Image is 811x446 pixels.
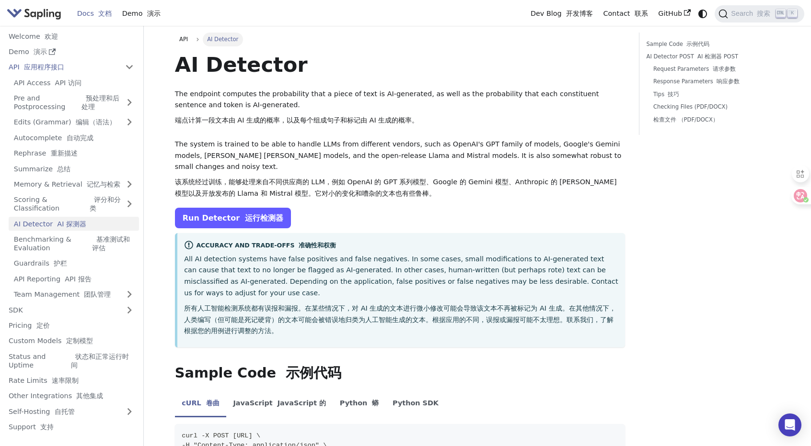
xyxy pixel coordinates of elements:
a: Tips 技巧 [653,90,773,99]
li: JavaScript [226,390,333,417]
button: Expand sidebar category 'SDK' [120,303,139,317]
font: 该系统经过训练，能够处理来自不同供应商的 LLM，例如 OpenAI 的 GPT 系列模型、Google 的 Gemini 模型、Anthropic 的 [PERSON_NAME] 模型以及开放... [175,178,617,197]
a: Contact 联系 [598,6,653,21]
a: Rephrase 重新描述 [9,146,139,160]
font: 应用程序接口 [24,63,64,71]
a: Summarize 总结 [9,162,139,176]
a: API [175,33,193,46]
a: Benchmarking & Evaluation 基准测试和评估 [9,233,139,255]
a: Docs 文档 [72,6,117,21]
font: 重新描述 [51,149,78,157]
font: 其他集成 [76,392,103,400]
span: curl -X POST [URL] \ [182,432,260,439]
font: 评分和分类 [90,196,121,212]
a: Status and Uptime 状态和正常运行时间 [3,349,139,372]
a: Demo 演示 [3,45,139,59]
font: 响应参数 [717,78,740,85]
button: Collapse sidebar category 'API' [120,60,139,74]
span: AI Detector [203,33,243,46]
a: Custom Models 定制模型 [3,334,139,348]
a: Checking Files (PDF/DOCX)检查文件 （PDF/DOCX） [653,102,773,128]
a: Response Parameters 响应参数 [653,77,773,86]
a: API Reporting API 报告 [9,272,139,286]
p: The system is trained to be able to handle LLMs from different vendors, such as OpenAI's GPT fami... [175,139,626,203]
font: 所有人工智能检测系统都有误报和漏报。在某些情况下，对 AI 生成的文本进行微小修改可能会导致该文本不再被标记为 AI 生成。在其他情况下，人类编写（但可能是死记硬背）的文本可能会被错误地归类为人... [184,304,615,335]
font: 欢迎 [45,33,58,40]
a: Pre and Postprocessing 预处理和后处理 [9,91,139,114]
a: Team Management 团队管理 [9,288,139,301]
a: Rate Limits 速率限制 [3,374,139,388]
font: 状态和正常运行时间 [71,353,129,369]
a: Sapling.ai [7,7,65,21]
font: 预处理和后处理 [81,94,119,111]
font: 编辑（语法） [76,118,116,126]
font: JavaScript 的 [278,399,326,407]
font: 蟒 [372,399,379,407]
a: Pricing 定价 [3,319,139,333]
a: AI Detector AI 探测器 [9,217,139,231]
font: 演示 [147,10,161,17]
a: Self-Hosting 自托管 [3,404,139,418]
font: 卷曲 [206,399,220,407]
a: Other Integrations 其他集成 [3,389,139,403]
font: 联系 [635,10,648,17]
font: 护栏 [54,259,67,267]
p: All AI detection systems have false positives and false negatives. In some cases, small modificat... [184,254,618,341]
font: API 访问 [55,79,81,87]
font: AI 探测器 [57,220,86,228]
a: Demo 演示 [117,6,166,21]
h1: AI Detector [175,52,626,78]
font: 技巧 [668,91,679,98]
font: 准确性和权衡 [299,242,336,249]
font: 团队管理 [84,290,111,298]
a: Request Parameters 请求参数 [653,65,773,74]
font: 演示 [34,48,47,56]
a: Scoring & Classification 评分和分类 [9,193,139,215]
li: Python [333,390,385,417]
span: API [179,36,188,43]
font: 开发博客 [566,10,593,17]
font: 运行检测器 [245,213,283,223]
a: Run Detector 运行检测器 [175,208,291,228]
font: 搜索 [757,10,770,17]
div: Accuracy and Trade-offs [184,240,618,252]
font: 定价 [36,322,50,329]
font: 端点计算一段文本由 AI 生成的概率，以及每个组成句子和标记由 AI 生成的概率。 [175,116,418,124]
font: API 报告 [65,275,91,283]
font: AI 检测器 POST [697,53,738,60]
font: 示例代码 [686,41,709,47]
font: 记忆与检索 [87,180,120,188]
a: Edits (Grammar) 编辑（语法） [9,115,139,129]
a: AI Detector POST AI 检测器 POST [647,52,776,61]
font: 基准测试和评估 [92,235,130,252]
a: API 应用程序接口 [3,60,120,74]
a: SDK [3,303,120,317]
a: Memory & Retrieval 记忆与检索 [9,178,139,191]
font: 速率限制 [52,377,79,384]
button: Switch between dark and light mode (currently system mode) [696,7,710,21]
font: 文档 [98,10,112,17]
font: 总结 [57,165,70,173]
kbd: K [788,9,797,18]
nav: Breadcrumbs [175,33,626,46]
button: Search (Ctrl+K) [715,5,804,22]
font: 自托管 [55,408,75,415]
font: 检查文件 （PDF/DOCX） [653,116,718,123]
a: Autocomplete 自动完成 [9,131,139,145]
img: Sapling.ai [7,7,61,21]
li: Python SDK [386,390,446,417]
span: Search [728,9,776,18]
a: Support 支持 [3,420,139,434]
font: 支持 [40,423,54,431]
font: 示例代码 [286,365,341,381]
a: Sample Code 示例代码 [647,40,776,49]
a: Welcome 欢迎 [3,29,139,43]
a: GitHub [653,6,695,21]
font: 请求参数 [713,66,736,72]
a: Dev Blog 开发博客 [525,6,598,21]
font: 自动完成 [67,134,93,142]
li: cURL [175,390,226,417]
p: The endpoint computes the probability that a piece of text is AI-generated, as well as the probab... [175,89,626,130]
a: Guardrails 护栏 [9,256,139,270]
a: API Access API 访问 [9,76,139,89]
